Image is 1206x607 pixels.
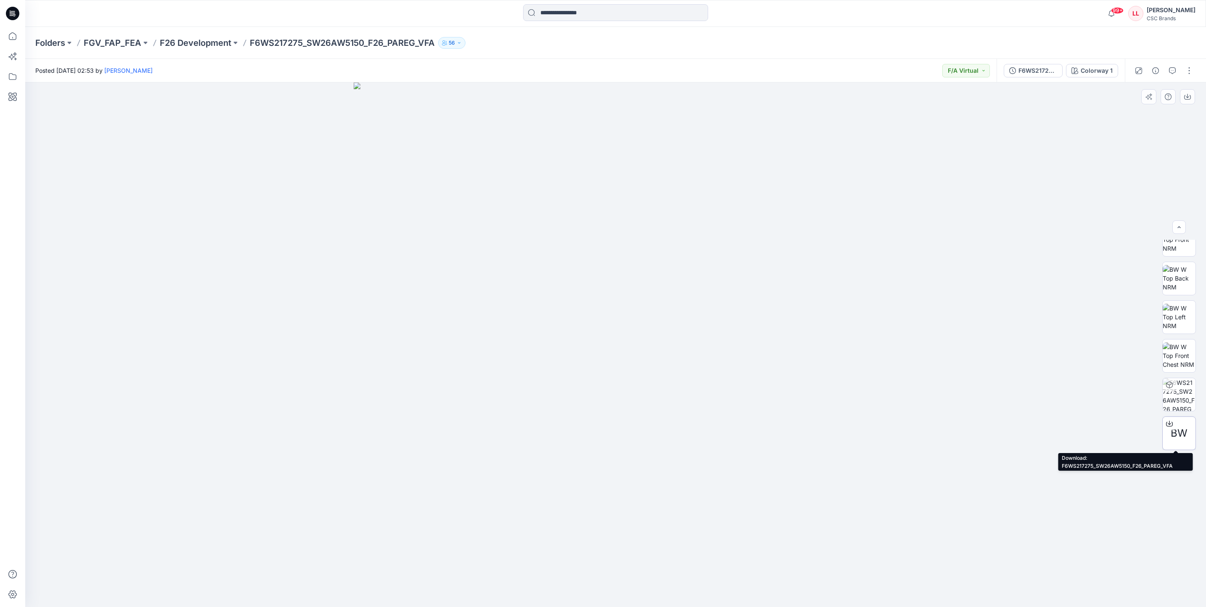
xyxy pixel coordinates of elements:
img: eyJhbGciOiJIUzI1NiIsImtpZCI6IjAiLCJzbHQiOiJzZXMiLCJ0eXAiOiJKV1QifQ.eyJkYXRhIjp7InR5cGUiOiJzdG9yYW... [354,82,878,607]
div: F6WS217275_SW26AW5150_F26_PAREG_VFA [1018,66,1057,75]
span: Posted [DATE] 02:53 by [35,66,153,75]
a: [PERSON_NAME] [104,67,153,74]
button: Colorway 1 [1066,64,1118,77]
div: [PERSON_NAME] [1147,5,1195,15]
span: BW [1171,426,1187,441]
a: FGV_FAP_FEA [84,37,141,49]
img: BW W Top Left NRM [1163,304,1195,330]
img: F6WS217275_SW26AW5150_F26_PAREG_VFA Colorway 1 [1163,378,1195,411]
a: F26 Development [160,37,231,49]
button: 56 [438,37,465,49]
img: BW W Top Front Chest NRM [1163,342,1195,369]
button: F6WS217275_SW26AW5150_F26_PAREG_VFA [1004,64,1063,77]
div: CSC Brands [1147,15,1195,21]
img: BW W Top Front NRM [1163,226,1195,253]
img: BW W Top Back NRM [1163,265,1195,292]
p: F6WS217275_SW26AW5150_F26_PAREG_VFA [250,37,435,49]
p: 56 [449,38,455,48]
span: 99+ [1111,7,1124,14]
a: Folders [35,37,65,49]
div: LL [1128,6,1143,21]
div: Colorway 1 [1081,66,1113,75]
button: Details [1149,64,1162,77]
